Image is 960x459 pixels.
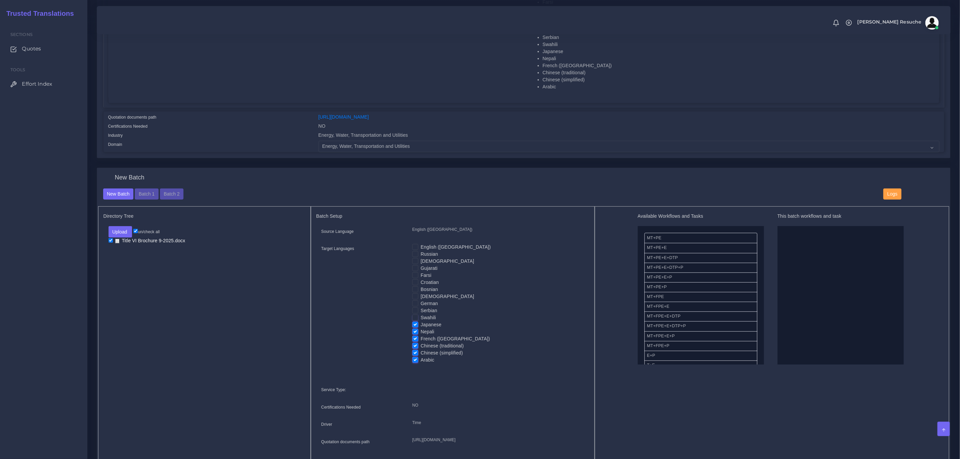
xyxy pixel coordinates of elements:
button: Batch 1 [135,189,158,200]
label: German [421,300,438,307]
li: Japanese [543,48,936,55]
li: MT+FPE [644,292,757,302]
label: Nepali [421,328,434,335]
p: [URL][DOMAIN_NAME] [412,436,584,444]
li: T+E [644,361,757,371]
label: Croatian [421,279,439,286]
label: Industry [108,132,123,138]
label: Chinese (traditional) [421,342,464,349]
span: Tools [10,67,26,72]
label: French ([GEOGRAPHIC_DATA]) [421,335,490,342]
label: Swahili [421,314,436,321]
a: Trusted Translations [2,8,74,19]
a: [URL][DOMAIN_NAME] [319,114,369,120]
li: E+P [644,351,757,361]
h2: Trusted Translations [2,9,74,17]
a: New Batch [103,191,134,196]
span: Quotes [22,45,41,52]
label: Farsi [421,272,431,279]
li: Chinese (traditional) [543,69,936,76]
div: Energy, Water, Transportation and Utilities [314,132,945,141]
span: Logs [887,191,898,197]
li: Serbian [543,34,936,41]
label: Quotation documents path [321,439,370,445]
li: Arabic [543,83,936,90]
label: Bosnian [421,286,438,293]
label: Service Type: [321,387,346,393]
li: MT+PE+E+DTP [644,253,757,263]
div: NO [314,123,945,132]
label: Certifications Needed [108,123,148,129]
label: [DEMOGRAPHIC_DATA] [421,293,474,300]
h5: Batch Setup [316,213,589,219]
span: [PERSON_NAME] Resuche [858,19,922,24]
li: MT+FPE+E [644,302,757,312]
li: MT+PE+P [644,282,757,292]
li: MT+PE [644,233,757,243]
h5: Directory Tree [103,213,306,219]
label: Gujarati [421,265,437,272]
li: MT+PE+E+DTP+P [644,263,757,273]
p: Time [412,419,584,426]
li: MT+FPE+P [644,341,757,351]
button: Logs [883,189,901,200]
button: Upload [109,226,132,238]
li: MT+PE+E [644,243,757,253]
a: Batch 2 [160,191,183,196]
label: Domain [108,141,122,148]
p: NO [412,402,584,409]
input: un/check all [133,229,138,233]
label: Quotation documents path [108,114,157,120]
a: Batch 1 [135,191,158,196]
label: Japanese [421,321,442,328]
label: Target Languages [321,246,354,252]
li: MT+FPE+E+DTP+P [644,321,757,331]
li: French ([GEOGRAPHIC_DATA]) [543,62,936,69]
label: Driver [321,421,332,427]
h5: This batch workflows and task [778,213,904,219]
p: English ([GEOGRAPHIC_DATA]) [412,226,584,233]
label: English ([GEOGRAPHIC_DATA]) [421,244,491,251]
li: Swahili [543,41,936,48]
span: Sections [10,32,33,37]
li: MT+FPE+E+DTP [644,311,757,322]
h5: Available Workflows and Tasks [638,213,764,219]
button: Batch 2 [160,189,183,200]
li: Chinese (simplified) [543,76,936,83]
label: [DEMOGRAPHIC_DATA] [421,258,474,265]
label: Arabic [421,357,434,364]
a: Quotes [5,42,82,56]
a: Title VI Brochure 9-2025.docx [113,238,188,244]
a: Effort Index [5,77,82,91]
label: Certifications Needed [321,404,361,410]
a: [PERSON_NAME] Resucheavatar [854,16,941,30]
li: MT+FPE+E+P [644,331,757,341]
label: Russian [421,251,438,258]
h4: New Batch [115,174,144,181]
li: MT+PE+E+P [644,273,757,283]
label: Source Language [321,228,354,235]
label: Chinese (simplified) [421,349,463,357]
li: Nepali [543,55,936,62]
label: un/check all [133,229,160,235]
span: Effort Index [22,80,52,88]
label: Serbian [421,307,437,314]
img: avatar [925,16,939,30]
button: New Batch [103,189,134,200]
